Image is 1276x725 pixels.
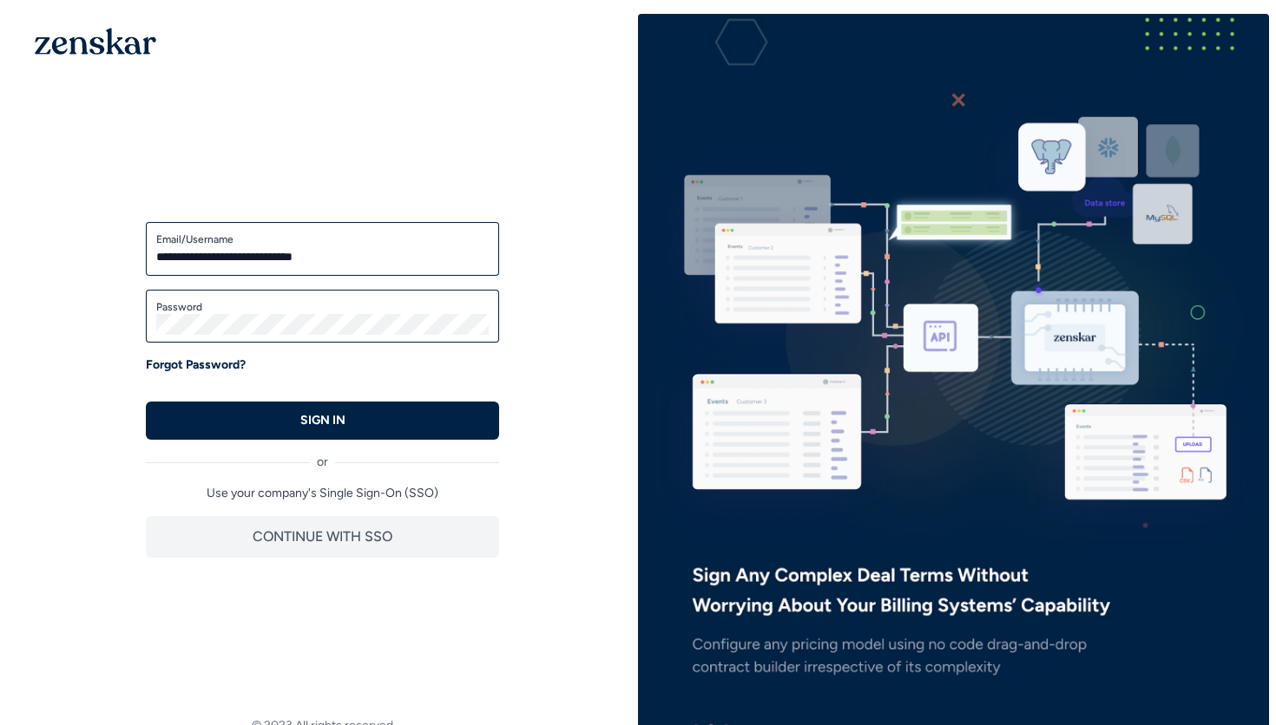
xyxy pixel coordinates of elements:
button: CONTINUE WITH SSO [146,516,499,558]
button: SIGN IN [146,402,499,440]
label: Email/Username [156,232,489,246]
p: SIGN IN [300,412,345,429]
label: Password [156,300,489,314]
a: Forgot Password? [146,356,246,374]
img: 1OGAJ2xQqyY4LXKgY66KYq0eOWRCkrZdAb3gUhuVAqdWPZE9SRJmCz+oDMSn4zDLXe31Ii730ItAGKgCKgCCgCikA4Av8PJUP... [35,28,156,55]
p: Use your company's Single Sign-On (SSO) [146,485,499,502]
div: or [146,440,499,471]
